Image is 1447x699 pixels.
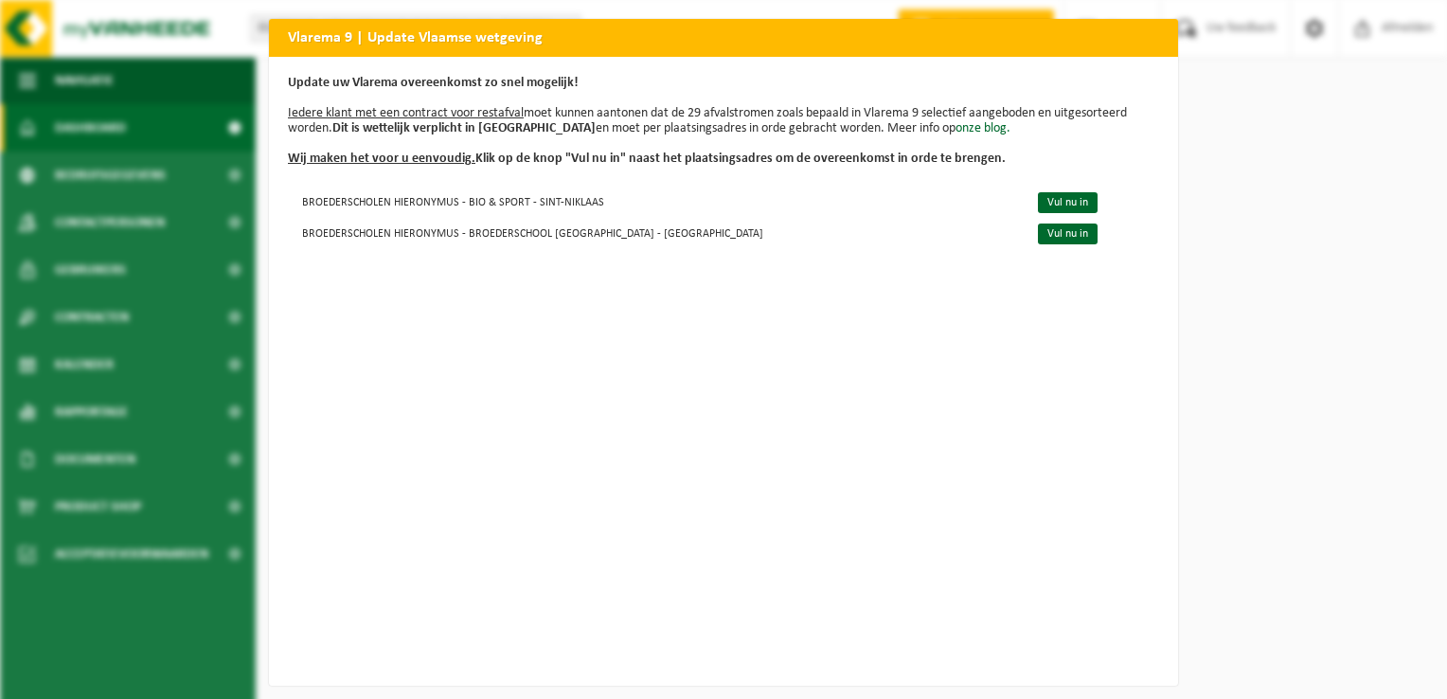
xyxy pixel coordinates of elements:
[332,121,596,135] b: Dit is wettelijk verplicht in [GEOGRAPHIC_DATA]
[288,76,579,90] b: Update uw Vlarema overeenkomst zo snel mogelijk!
[288,186,1022,217] td: BROEDERSCHOLEN HIERONYMUS - BIO & SPORT - SINT-NIKLAAS
[288,76,1159,167] p: moet kunnen aantonen dat de 29 afvalstromen zoals bepaald in Vlarema 9 selectief aangeboden en ui...
[288,152,475,166] u: Wij maken het voor u eenvoudig.
[1038,224,1098,244] a: Vul nu in
[288,106,524,120] u: Iedere klant met een contract voor restafval
[956,121,1010,135] a: onze blog.
[269,19,1178,55] h2: Vlarema 9 | Update Vlaamse wetgeving
[288,217,1022,248] td: BROEDERSCHOLEN HIERONYMUS - BROEDERSCHOOL [GEOGRAPHIC_DATA] - [GEOGRAPHIC_DATA]
[1038,192,1098,213] a: Vul nu in
[288,152,1006,166] b: Klik op de knop "Vul nu in" naast het plaatsingsadres om de overeenkomst in orde te brengen.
